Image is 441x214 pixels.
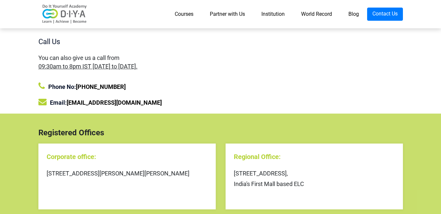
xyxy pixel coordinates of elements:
[47,152,208,162] div: Corporate office:
[234,168,395,190] div: [STREET_ADDRESS], India's First Mall based ELC
[340,8,367,21] a: Blog
[253,8,293,21] a: Institution
[76,83,126,90] a: [PHONE_NUMBER]
[38,63,138,70] span: 09:30am to 8pm IST [DATE] to [DATE].
[166,8,202,21] a: Courses
[38,4,91,24] img: logo-v2.png
[38,54,216,70] div: You can also give us a call from
[38,98,216,107] div: Email:
[367,8,403,21] a: Contact Us
[293,8,340,21] a: World Record
[38,82,216,91] div: Phone No:
[47,168,208,179] div: [STREET_ADDRESS][PERSON_NAME][PERSON_NAME]
[67,99,162,106] a: [EMAIL_ADDRESS][DOMAIN_NAME]
[38,36,216,47] div: Call Us
[202,8,253,21] a: Partner with Us
[33,127,408,139] div: Registered Offices
[234,152,395,162] div: Regional Office:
